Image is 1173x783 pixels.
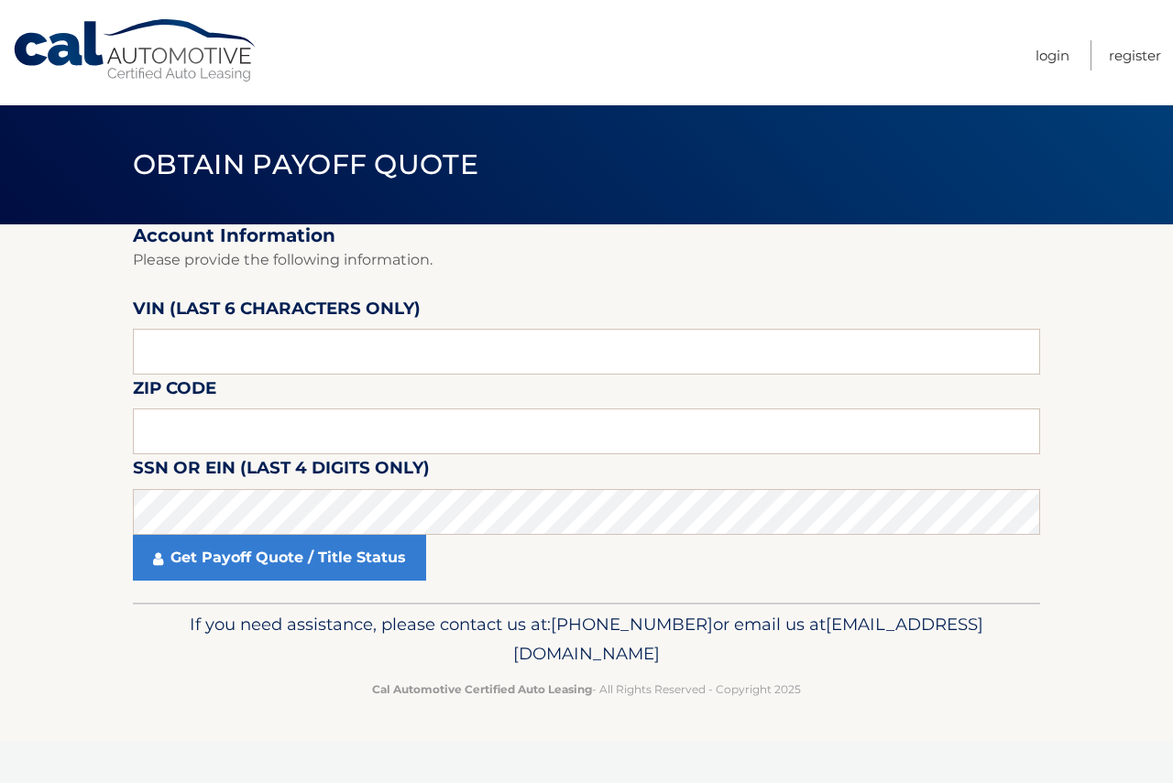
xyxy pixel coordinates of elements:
p: Please provide the following information. [133,247,1040,273]
h2: Account Information [133,224,1040,247]
label: VIN (last 6 characters only) [133,295,421,329]
span: [PHONE_NUMBER] [551,614,713,635]
a: Login [1036,40,1069,71]
a: Register [1109,40,1161,71]
label: Zip Code [133,375,216,408]
span: Obtain Payoff Quote [133,147,478,181]
a: Get Payoff Quote / Title Status [133,535,426,581]
a: Cal Automotive [12,18,259,83]
label: SSN or EIN (last 4 digits only) [133,454,430,488]
p: - All Rights Reserved - Copyright 2025 [145,680,1028,699]
p: If you need assistance, please contact us at: or email us at [145,610,1028,669]
strong: Cal Automotive Certified Auto Leasing [372,682,592,696]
